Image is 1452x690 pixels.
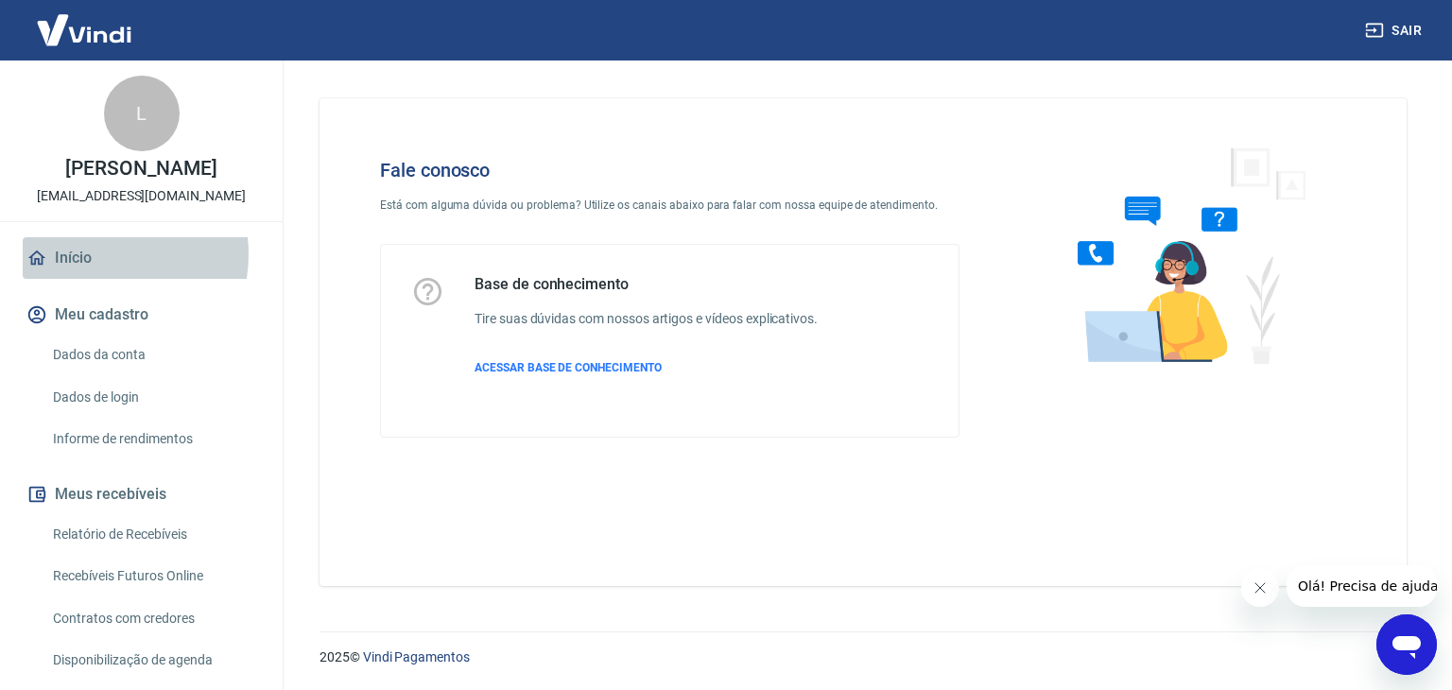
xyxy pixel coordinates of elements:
a: ACESSAR BASE DE CONHECIMENTO [475,359,818,376]
span: Olá! Precisa de ajuda? [11,13,159,28]
button: Meu cadastro [23,294,260,336]
img: Fale conosco [1040,129,1327,381]
img: Vindi [23,1,146,59]
a: Contratos com credores [45,599,260,638]
a: Disponibilização de agenda [45,641,260,680]
iframe: Mensagem da empresa [1287,565,1437,607]
h6: Tire suas dúvidas com nossos artigos e vídeos explicativos. [475,309,818,329]
h5: Base de conhecimento [475,275,818,294]
div: L [104,76,180,151]
button: Sair [1361,13,1429,48]
a: Início [23,237,260,279]
p: Está com alguma dúvida ou problema? Utilize os canais abaixo para falar com nossa equipe de atend... [380,197,959,214]
p: [EMAIL_ADDRESS][DOMAIN_NAME] [37,186,246,206]
p: [PERSON_NAME] [65,159,216,179]
a: Recebíveis Futuros Online [45,557,260,595]
a: Relatório de Recebíveis [45,515,260,554]
a: Dados da conta [45,336,260,374]
p: 2025 © [320,647,1407,667]
button: Meus recebíveis [23,474,260,515]
iframe: Fechar mensagem [1241,569,1279,607]
span: ACESSAR BASE DE CONHECIMENTO [475,361,662,374]
h4: Fale conosco [380,159,959,181]
a: Vindi Pagamentos [363,649,470,664]
a: Informe de rendimentos [45,420,260,458]
iframe: Botão para abrir a janela de mensagens [1376,614,1437,675]
a: Dados de login [45,378,260,417]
